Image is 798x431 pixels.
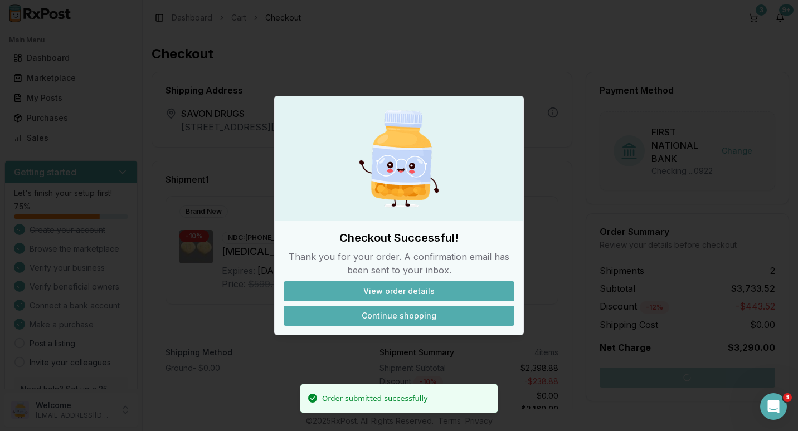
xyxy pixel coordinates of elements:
[284,281,514,301] button: View order details
[284,230,514,246] h2: Checkout Successful!
[760,393,787,420] iframe: Intercom live chat
[346,105,452,212] img: Happy Pill Bottle
[284,250,514,277] p: Thank you for your order. A confirmation email has been sent to your inbox.
[783,393,792,402] span: 3
[284,306,514,326] button: Continue shopping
